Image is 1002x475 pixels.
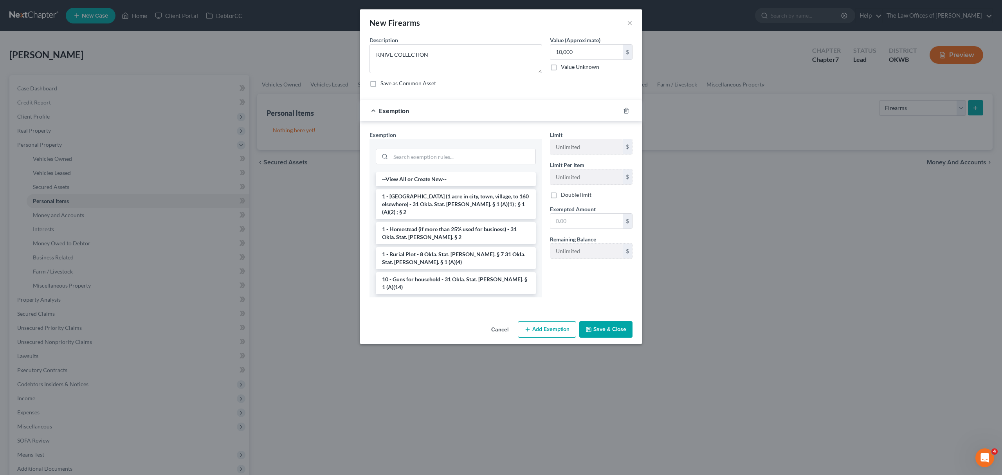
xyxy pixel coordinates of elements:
input: -- [550,169,623,184]
div: $ [623,169,632,184]
input: -- [550,139,623,154]
label: Value (Approximate) [550,36,600,44]
input: 0.00 [550,45,623,59]
div: $ [623,139,632,154]
label: Value Unknown [561,63,599,71]
span: Exempted Amount [550,206,596,212]
span: Limit [550,131,562,138]
div: New Firearms [369,17,420,28]
li: 1 - [GEOGRAPHIC_DATA] (1 acre in city, town, village, to 160 elsewhere) - 31 Okla. Stat. [PERSON_... [376,189,536,219]
iframe: Intercom live chat [975,448,994,467]
button: Save & Close [579,321,633,338]
li: --View All or Create New-- [376,172,536,186]
label: Remaining Balance [550,235,596,243]
div: $ [623,244,632,259]
span: Exemption [379,107,409,114]
button: Add Exemption [518,321,576,338]
li: 1 - Homestead (if more than 25% used for business) - 31 Okla. Stat. [PERSON_NAME]. § 2 [376,222,536,244]
button: × [627,18,633,27]
div: $ [623,45,632,59]
label: Save as Common Asset [380,79,436,87]
label: Double limit [561,191,591,199]
li: 10 - Guns for household - 31 Okla. Stat. [PERSON_NAME]. § 1 (A)(14) [376,272,536,294]
span: 4 [991,448,998,455]
span: Exemption [369,131,396,138]
input: -- [550,244,623,259]
span: Description [369,37,398,43]
input: Search exemption rules... [391,149,535,164]
li: 1 - Burial Plot - 8 Okla. Stat. [PERSON_NAME]. § 7 31 Okla. Stat. [PERSON_NAME]. § 1 (A)(4) [376,247,536,269]
div: $ [623,214,632,229]
button: Cancel [485,322,515,338]
input: 0.00 [550,214,623,229]
label: Limit Per Item [550,161,584,169]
